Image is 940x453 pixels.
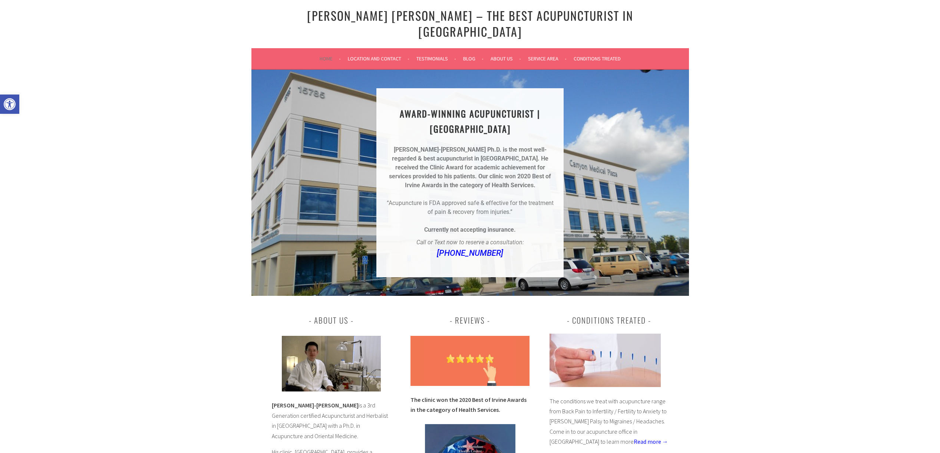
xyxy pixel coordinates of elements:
[348,54,409,63] a: Location and Contact
[491,54,521,63] a: About Us
[550,396,669,447] p: The conditions we treat with acupuncture range from Back Pain to Infertility / Fertility to Anxie...
[410,396,527,413] strong: The clinic won the 2020 Best of Irvine Awards in the category of Health Services.
[272,314,391,327] h3: About Us
[463,54,484,63] a: Blog
[574,54,621,63] a: Conditions Treated
[528,54,567,63] a: Service Area
[320,54,341,63] a: Home
[385,106,555,136] h1: AWARD-WINNING ACUPUNCTURIST | [GEOGRAPHIC_DATA]
[410,314,530,327] h3: Reviews
[385,199,555,216] p: “Acupuncture is FDA approved safe & effective for the treatment of pain & recovery from injuries.”
[424,226,516,233] strong: Currently not accepting insurance.
[272,400,391,441] p: is a 3rd Generation certified Acupuncturist and Herbalist in [GEOGRAPHIC_DATA] with a Ph.D. in Ac...
[437,248,503,258] a: [PHONE_NUMBER]
[550,334,661,387] img: Irvine-Acupuncture-Conditions-Treated
[272,401,359,409] b: [PERSON_NAME]-[PERSON_NAME]
[307,7,633,40] a: [PERSON_NAME] [PERSON_NAME] – The Best Acupuncturist In [GEOGRAPHIC_DATA]
[416,239,524,246] em: Call or Text now to reserve a consultation:
[416,54,456,63] a: Testimonials
[282,336,381,391] img: best acupuncturist irvine
[550,314,669,327] h3: Conditions Treated
[392,146,547,162] strong: [PERSON_NAME]-[PERSON_NAME] Ph.D. is the most well-regarded & best acupuncturist in [GEOGRAPHIC_D...
[634,438,668,445] a: Read more →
